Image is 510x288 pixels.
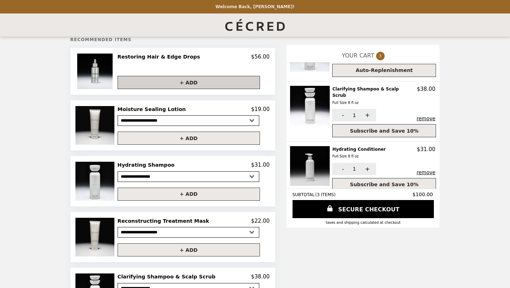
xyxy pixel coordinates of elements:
[292,221,434,225] div: Taxes and Shipping calculated at checkout
[376,52,385,60] span: 3
[332,178,436,191] button: Subscribe and Save 10%
[332,86,417,106] h2: Clarifying Shampoo & Scalp Scrub
[77,54,114,89] img: Restoring Hair & Edge Drops
[118,162,177,168] h2: Hydrating Shampoo
[315,192,335,197] span: ( 3 ITEMS )
[332,109,352,121] button: -
[332,146,389,160] h2: Hydrating Conditioner
[215,4,294,9] p: Welcome Back, [PERSON_NAME]!
[416,116,435,121] button: remove
[118,273,219,280] h2: Clarifying Shampoo & Scalp Scrub
[118,54,203,60] h2: Restoring Hair & Edge Drops
[416,170,435,175] button: remove
[417,86,436,92] p: $38.00
[417,146,436,153] p: $31.00
[290,86,331,126] img: Clarifying Shampoo & Scalp Scrub
[357,163,376,175] button: +
[353,166,356,172] span: 1
[225,18,285,32] img: Brand Logo
[75,106,116,145] img: Moisture Sealing Lotion
[357,109,376,121] button: +
[353,112,356,118] span: 1
[251,273,270,280] p: $38.00
[118,218,212,224] h2: Reconstructing Treatment Mask
[251,162,270,168] p: $31.00
[118,227,259,238] select: Select a product variant
[342,52,374,59] span: YOUR CART
[251,106,270,112] p: $19.00
[332,153,386,160] div: Full Size 8 fl oz
[332,163,352,175] button: -
[290,146,331,186] img: Hydrating Conditioner
[293,200,434,218] a: SECURE CHECKOUT
[75,218,116,256] img: Reconstructing Treatment Mask
[118,76,260,89] button: + ADD
[118,106,189,112] h2: Moisture Sealing Lotion
[118,243,260,256] button: + ADD
[118,132,260,145] button: + ADD
[118,188,260,201] button: + ADD
[332,124,436,137] button: Subscribe and Save 10%
[332,100,414,106] div: Full Size 8 fl oz
[292,192,315,197] span: SUBTOTAL
[251,218,270,224] p: $22.00
[412,192,434,197] span: $100.00
[118,115,259,126] select: Select a product variant
[118,171,259,182] select: Select a product variant
[332,64,436,77] button: Auto-Replenishment
[75,162,116,200] img: Hydrating Shampoo
[251,54,270,60] p: $56.00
